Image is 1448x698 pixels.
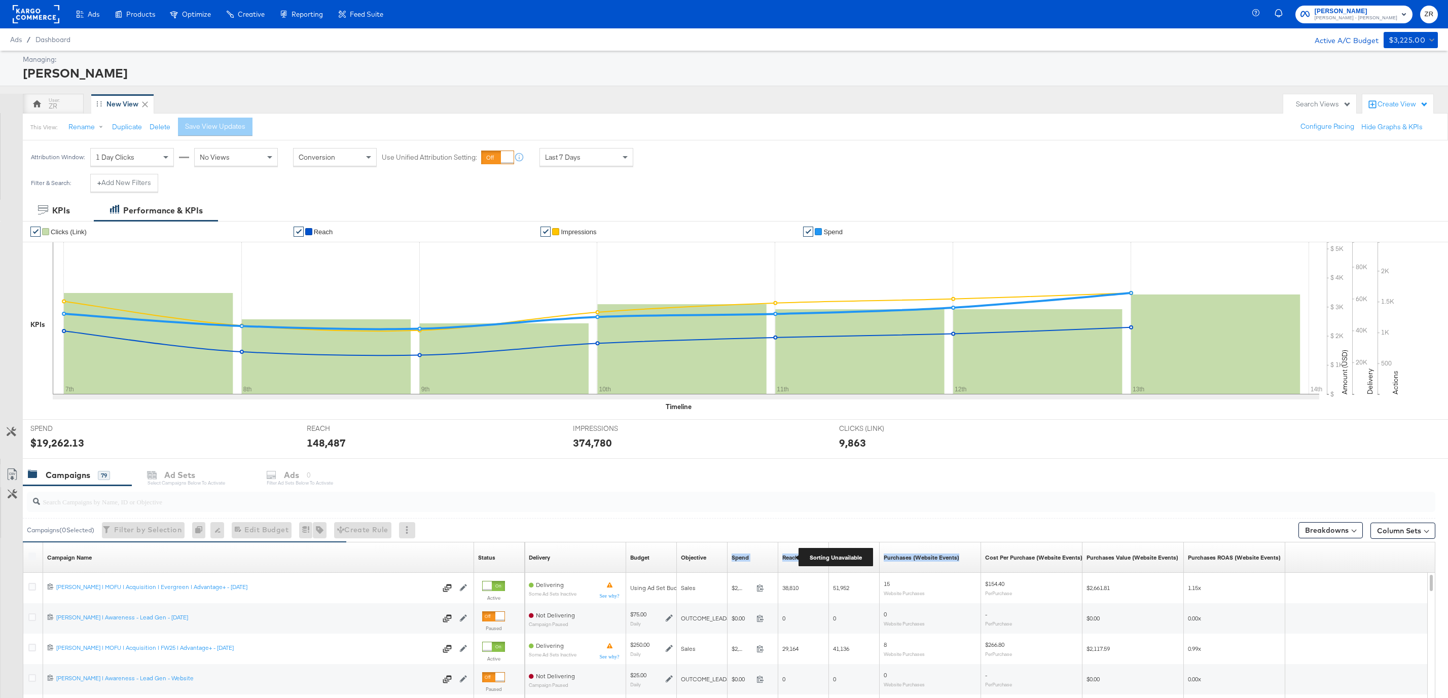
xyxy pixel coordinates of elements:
[732,614,752,622] span: $0.00
[299,153,335,162] span: Conversion
[478,554,495,562] div: Status
[292,10,323,18] span: Reporting
[30,154,85,161] div: Attribution Window:
[732,554,749,562] div: Spend
[1087,614,1100,622] span: $0.00
[96,101,102,106] div: Drag to reorder tab
[294,227,304,237] a: ✔
[1087,645,1110,652] span: $2,117.59
[35,35,70,44] a: Dashboard
[61,118,114,136] button: Rename
[482,595,505,601] label: Active
[529,554,550,562] div: Delivery
[1298,522,1363,538] button: Breakdowns
[1188,614,1201,622] span: 0.00x
[314,228,333,236] span: Reach
[529,621,575,627] sub: Campaign Paused
[573,424,649,433] span: IMPRESSIONS
[46,469,90,481] div: Campaigns
[884,554,959,562] a: The number of times a purchase was made tracked by your Custom Audience pixel on your website aft...
[884,580,890,587] span: 15
[123,205,203,216] div: Performance & KPIs
[985,681,1012,687] sub: Per Purchase
[30,123,57,131] div: This View:
[630,671,646,679] div: $25.00
[630,584,686,592] div: Using Ad Set Budget
[40,488,1302,507] input: Search Campaigns by Name, ID or Objective
[51,228,87,236] span: Clicks (Link)
[22,35,35,44] span: /
[833,675,836,683] span: 0
[573,435,612,450] div: 374,780
[112,122,142,132] button: Duplicate
[630,651,641,657] sub: Daily
[985,620,1012,627] sub: Per Purchase
[10,35,22,44] span: Ads
[985,641,1004,648] span: $266.80
[884,610,887,618] span: 0
[985,554,1082,562] div: Cost Per Purchase (Website Events)
[732,645,752,652] span: $2,134.38
[307,424,383,433] span: REACH
[23,64,1435,82] div: [PERSON_NAME]
[106,99,138,109] div: New View
[27,526,94,535] div: Campaigns ( 0 Selected)
[482,686,505,692] label: Paused
[1361,122,1423,132] button: Hide Graphs & KPIs
[839,424,915,433] span: CLICKS (LINK)
[985,671,987,679] span: -
[1295,6,1413,23] button: [PERSON_NAME][PERSON_NAME] - [PERSON_NAME]
[482,655,505,662] label: Active
[1378,99,1428,109] div: Create View
[1188,584,1201,592] span: 1.15x
[96,153,134,162] span: 1 Day Clicks
[666,402,692,412] div: Timeline
[536,581,564,589] span: Delivering
[307,435,346,450] div: 148,487
[536,642,564,649] span: Delivering
[884,651,925,657] sub: Website Purchases
[30,320,45,329] div: KPIs
[803,227,813,237] a: ✔
[56,674,437,682] div: [PERSON_NAME] | Awareness - Lead Gen - Website
[630,681,641,687] sub: Daily
[545,153,581,162] span: Last 7 Days
[529,652,576,657] sub: Some Ad Sets Inactive
[1384,32,1438,48] button: $3,225.00
[238,10,265,18] span: Creative
[56,613,437,621] div: [PERSON_NAME] | Awareness - Lead Gen - [DATE]
[23,55,1435,64] div: Managing:
[782,584,799,592] span: 38,810
[1087,554,1178,562] div: Purchases Value (Website Events)
[536,672,575,680] span: Not Delivering
[630,554,649,562] a: The maximum amount you're willing to spend on your ads, on average each day or over the lifetime ...
[98,471,110,480] div: 79
[1365,369,1374,394] text: Delivery
[1315,14,1397,22] span: [PERSON_NAME] - [PERSON_NAME]
[529,682,575,688] sub: Campaign Paused
[630,610,646,618] div: $75.00
[1315,6,1397,17] span: [PERSON_NAME]
[482,625,505,632] label: Paused
[681,554,706,562] a: Your campaign's objective.
[30,435,84,450] div: $19,262.13
[732,554,749,562] a: The total amount spent to date.
[56,644,437,652] div: [PERSON_NAME] | MOFU | Acquisition | FW25 | Advantage+ - [DATE]
[56,613,437,623] a: [PERSON_NAME] | Awareness - Lead Gen - [DATE]
[1188,675,1201,683] span: 0.00x
[561,228,596,236] span: Impressions
[839,435,866,450] div: 9,863
[833,554,866,562] div: Impressions
[782,675,785,683] span: 0
[49,101,57,111] div: ZR
[1087,675,1100,683] span: $0.00
[540,227,551,237] a: ✔
[884,554,959,562] div: Purchases (Website Events)
[88,10,99,18] span: Ads
[126,10,155,18] span: Products
[985,590,1012,596] sub: Per Purchase
[529,554,550,562] a: Reflects the ability of your Ad Campaign to achieve delivery based on ad states, schedule and bud...
[823,228,843,236] span: Spend
[630,641,649,649] div: $250.00
[350,10,383,18] span: Feed Suite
